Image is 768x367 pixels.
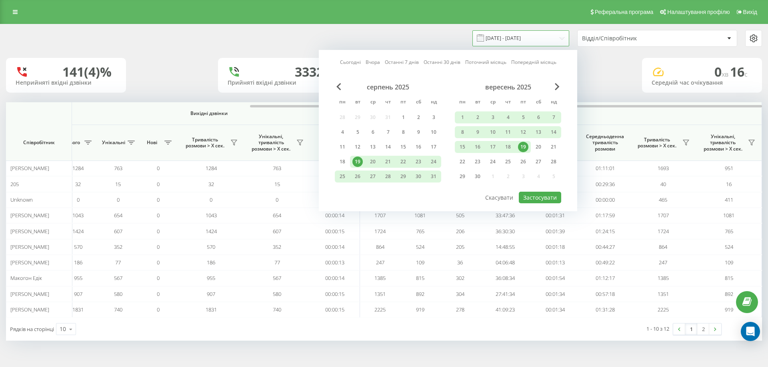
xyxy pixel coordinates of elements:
span: 16 [730,63,748,80]
abbr: неділя [548,97,560,109]
span: Нові [142,139,162,146]
span: [PERSON_NAME] [10,212,49,219]
div: 4 [503,112,513,123]
div: чт 7 серп 2025 р. [380,126,396,138]
div: 2 [472,112,483,123]
div: 5 [518,112,528,123]
span: 607 [273,228,281,235]
span: 1081 [414,212,426,219]
a: Останні 30 днів [424,58,460,66]
div: 14 [383,142,393,152]
div: 30 [472,171,483,182]
span: 0 [714,63,730,80]
div: 12 [352,142,363,152]
abbr: середа [367,97,379,109]
span: [PERSON_NAME] [10,259,49,266]
div: 30 [413,171,424,182]
span: 654 [114,212,122,219]
div: 11 [503,127,513,137]
span: Середньоденна тривалість розмови [586,133,624,152]
td: 27:41:34 [480,286,530,302]
div: 31 [428,171,439,182]
td: 33:47:36 [480,208,530,223]
div: 25 [337,171,348,182]
span: 1385 [658,274,669,282]
div: сб 20 вер 2025 р. [531,141,546,153]
span: Унікальні, тривалість розмови > Х сек. [700,133,746,152]
div: 27 [533,157,544,167]
span: Unknown [10,196,33,203]
span: 864 [659,243,667,250]
td: 00:01:18 [530,239,580,255]
div: 24 [488,157,498,167]
div: 3 [488,112,498,123]
div: чт 14 серп 2025 р. [380,141,396,153]
span: 524 [725,243,733,250]
td: 00:00:00 [580,192,630,208]
div: 15 [398,142,408,152]
div: 26 [518,157,528,167]
div: 16 [472,142,483,152]
td: 00:57:18 [580,286,630,302]
span: 0 [276,196,278,203]
div: ср 10 вер 2025 р. [485,126,500,138]
div: пт 15 серп 2025 р. [396,141,411,153]
span: Унікальні, тривалість розмови > Х сек. [248,133,294,152]
span: Вихід [743,9,757,15]
div: 28 [548,157,559,167]
td: 00:00:14 [310,239,360,255]
div: 15 [457,142,468,152]
div: серпень 2025 [335,83,441,91]
span: 1351 [374,290,386,298]
a: Вчора [366,58,380,66]
span: Макогон Едік [10,274,42,282]
div: 3332 [295,64,324,79]
div: нд 31 серп 2025 р. [426,171,441,183]
div: вт 30 вер 2025 р. [470,171,485,183]
span: c [744,70,748,79]
div: 9 [413,127,424,137]
div: сб 2 серп 2025 р. [411,111,426,123]
div: 11 [337,142,348,152]
td: 01:24:15 [580,223,630,239]
span: Налаштування профілю [667,9,730,15]
span: 0 [157,228,160,235]
td: 00:49:22 [580,255,630,270]
td: 00:00:15 [310,286,360,302]
span: 186 [207,259,215,266]
div: 9 [472,127,483,137]
span: Всього [62,139,82,146]
div: 19 [352,157,363,167]
div: 29 [398,171,408,182]
div: 24 [428,157,439,167]
div: 22 [398,157,408,167]
span: 763 [273,165,281,172]
span: 1424 [206,228,217,235]
span: 0 [77,196,80,203]
span: [PERSON_NAME] [10,243,49,250]
div: нд 28 вер 2025 р. [546,156,561,168]
span: Унікальні [102,139,125,146]
td: 00:00:14 [310,270,360,286]
span: 955 [74,274,82,282]
abbr: вівторок [472,97,484,109]
span: 1385 [374,274,386,282]
div: 3 [428,112,439,123]
span: 815 [725,274,733,282]
div: вт 19 серп 2025 р. [350,156,365,168]
a: 1 [685,323,697,335]
span: 0 [157,290,160,298]
div: 22 [457,157,468,167]
div: пт 8 серп 2025 р. [396,126,411,138]
span: 580 [114,290,122,298]
div: 1 [457,112,468,123]
div: 13 [533,127,544,137]
a: Сьогодні [340,58,361,66]
span: 951 [725,165,733,172]
div: чт 21 серп 2025 р. [380,156,396,168]
td: 00:01:54 [530,270,580,286]
div: 17 [428,142,439,152]
div: Відділ/Співробітник [582,35,678,42]
span: 1081 [723,212,734,219]
span: 186 [74,259,82,266]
